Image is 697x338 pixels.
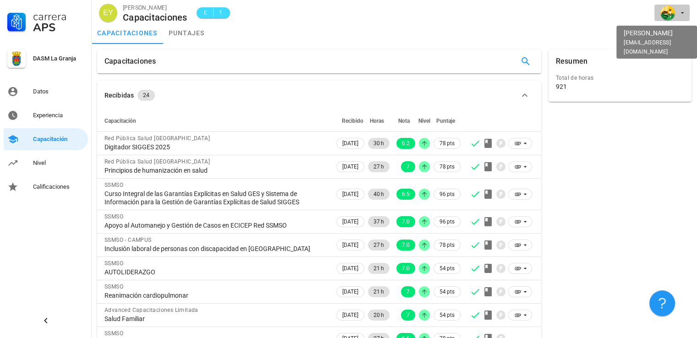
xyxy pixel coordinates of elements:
div: Salud Familiar [104,315,327,323]
a: Datos [4,81,88,103]
th: Recibido [335,110,366,132]
div: DASM La Granja [33,55,84,62]
span: 27 h [373,240,384,251]
span: 78 pts [439,240,455,250]
span: 20 h [373,310,384,321]
span: 54 pts [439,287,455,296]
span: [DATE] [342,162,358,172]
div: Recibidas [104,90,134,100]
span: 7.0 [402,263,410,274]
span: SSMSO [104,260,123,267]
div: Digitador SIGGES 2025 [104,143,327,151]
span: 6.5 [402,189,410,200]
span: [DATE] [342,138,358,148]
span: Nivel [418,118,430,124]
span: Puntaje [436,118,455,124]
a: puntajes [163,22,210,44]
th: Nivel [417,110,432,132]
span: 54 pts [439,311,455,320]
span: Capacitación [104,118,136,124]
span: SSMSO [104,330,123,337]
button: Recibidas 24 [97,81,541,110]
span: [DATE] [342,240,358,250]
div: Capacitaciones [104,49,156,73]
div: Apoyo al Automanejo y Gestión de Casos en ECICEP Red SSMSO [104,221,327,229]
span: SSMSO [104,182,123,188]
span: E [202,8,209,17]
div: Resumen [556,49,587,73]
div: Inclusión laboral de personas con discapacidad en [GEOGRAPHIC_DATA] [104,245,327,253]
span: 7.0 [402,216,410,227]
span: [DATE] [342,263,358,273]
span: 6.2 [402,138,410,149]
div: Reanimación cardiopulmonar [104,291,327,300]
span: SSMSO [104,283,123,290]
span: [DATE] [342,217,358,227]
span: EY [103,4,113,22]
span: [DATE] [342,189,358,199]
span: Horas [370,118,384,124]
span: 7.0 [402,240,410,251]
a: Nivel [4,152,88,174]
span: 96 pts [439,217,455,226]
div: avatar [99,4,117,22]
span: 30 h [373,138,384,149]
div: [PERSON_NAME] [123,3,187,12]
div: Calificaciones [33,183,84,191]
div: Datos [33,88,84,95]
div: Principios de humanización en salud [104,166,327,174]
div: APS [33,22,84,33]
div: avatar [660,5,675,20]
th: Horas [366,110,391,132]
span: 1 [217,8,225,17]
span: Advanced Capacitaciones Limitada [104,307,198,313]
span: 78 pts [439,162,455,171]
th: Capacitación [97,110,335,132]
a: Capacitación [4,128,88,150]
span: [DATE] [342,287,358,297]
div: Total de horas [556,73,684,82]
th: Nota [391,110,417,132]
span: Recibido [342,118,363,124]
span: 21 h [373,286,384,297]
span: 78 pts [439,139,455,148]
a: Experiencia [4,104,88,126]
span: Red Pública Salud [GEOGRAPHIC_DATA] [104,135,210,142]
div: Capacitaciones [123,12,187,22]
span: 54 pts [439,264,455,273]
span: Red Pública Salud [GEOGRAPHIC_DATA] [104,158,210,165]
span: 21 h [373,263,384,274]
a: capacitaciones [92,22,163,44]
div: Curso Integral de las Garantías Explícitas en Salud GES y Sistema de Información para la Gestión ... [104,190,327,206]
span: Nota [398,118,410,124]
span: SSMSO [104,213,123,220]
div: Carrera [33,11,84,22]
div: Nivel [33,159,84,167]
span: SSMSO - CAMPUS [104,237,152,243]
span: 24 [143,90,149,101]
th: Puntaje [432,110,462,132]
span: [DATE] [342,310,358,320]
span: 40 h [373,189,384,200]
span: 7 [406,286,410,297]
span: 27 h [373,161,384,172]
span: 37 h [373,216,384,227]
span: 7 [406,310,410,321]
a: Calificaciones [4,176,88,198]
span: 96 pts [439,190,455,199]
div: 921 [556,82,567,91]
div: AUTOLIDERAZGO [104,268,327,276]
div: Capacitación [33,136,84,143]
span: 7 [406,161,410,172]
div: Experiencia [33,112,84,119]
